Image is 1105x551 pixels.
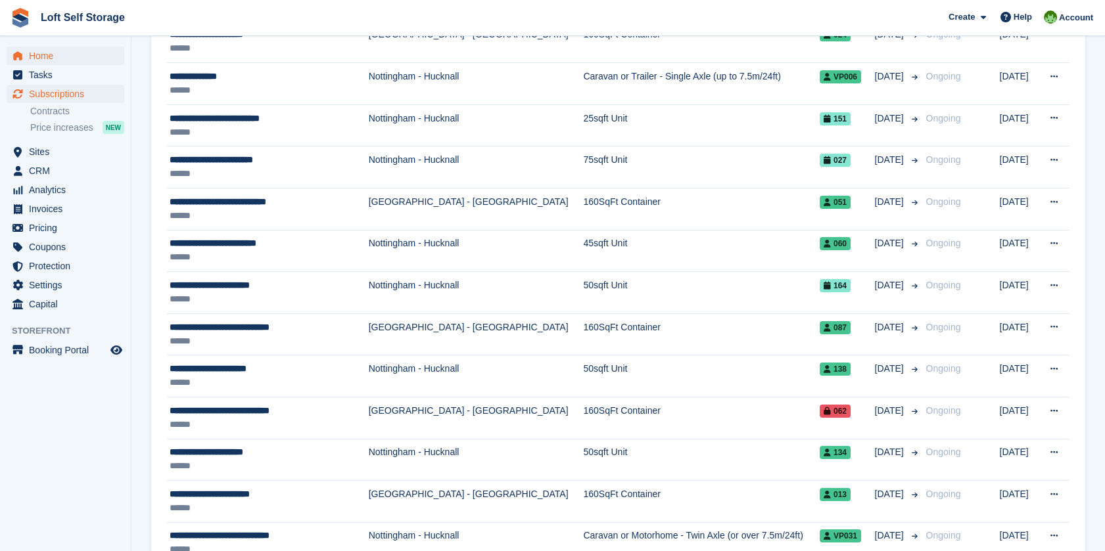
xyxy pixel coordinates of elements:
span: 051 [820,196,851,209]
td: [DATE] [1000,230,1040,272]
td: Nottingham - Hucknall [369,104,584,146]
span: [DATE] [875,529,906,542]
span: Capital [29,295,108,313]
span: Sites [29,143,108,161]
span: Booking Portal [29,341,108,359]
span: Ongoing [926,530,961,540]
td: [GEOGRAPHIC_DATA] - [GEOGRAPHIC_DATA] [369,313,584,355]
span: 027 [820,154,851,167]
td: [GEOGRAPHIC_DATA] - [GEOGRAPHIC_DATA] [369,397,584,439]
td: Nottingham - Hucknall [369,355,584,397]
span: [DATE] [875,236,906,250]
td: Nottingham - Hucknall [369,63,584,105]
td: [DATE] [1000,355,1040,397]
img: James Johnson [1044,11,1057,24]
td: 160SqFt Container [583,21,819,63]
span: Ongoing [926,71,961,81]
span: [DATE] [875,278,906,292]
span: Home [29,47,108,65]
img: stora-icon-8386f47178a22dfd0bd8f6a31ec36ba5ce8667c1dd55bd0f319d3a0aa187defe.svg [11,8,30,28]
span: [DATE] [875,153,906,167]
span: Help [1014,11,1032,24]
a: Price increases NEW [30,120,124,135]
span: Settings [29,276,108,294]
span: VP031 [820,529,861,542]
a: menu [7,162,124,180]
span: 087 [820,321,851,334]
td: 50sqft Unit [583,439,819,481]
span: Storefront [12,324,131,338]
span: CRM [29,162,108,180]
td: [DATE] [1000,397,1040,439]
span: Ongoing [926,363,961,374]
span: Analytics [29,181,108,199]
span: Coupons [29,238,108,256]
span: 062 [820,405,851,418]
a: menu [7,295,124,313]
a: menu [7,257,124,275]
span: [DATE] [875,404,906,418]
td: Nottingham - Hucknall [369,230,584,272]
span: 164 [820,279,851,292]
span: Ongoing [926,154,961,165]
a: menu [7,238,124,256]
a: menu [7,66,124,84]
span: [DATE] [875,112,906,125]
span: Ongoing [926,447,961,457]
span: Ongoing [926,113,961,123]
td: 50sqft Unit [583,272,819,314]
span: [DATE] [875,445,906,459]
td: Nottingham - Hucknall [369,439,584,481]
td: [DATE] [1000,63,1040,105]
td: 160SqFt Container [583,481,819,523]
span: [DATE] [875,70,906,83]
td: [DATE] [1000,272,1040,314]
span: Pricing [29,219,108,237]
a: menu [7,341,124,359]
td: [GEOGRAPHIC_DATA] - [GEOGRAPHIC_DATA] [369,188,584,230]
td: [GEOGRAPHIC_DATA] - [GEOGRAPHIC_DATA] [369,21,584,63]
td: Nottingham - Hucknall [369,146,584,188]
span: Protection [29,257,108,275]
td: [DATE] [1000,104,1040,146]
td: [DATE] [1000,21,1040,63]
span: 060 [820,237,851,250]
span: 151 [820,112,851,125]
span: Ongoing [926,280,961,290]
td: Nottingham - Hucknall [369,272,584,314]
a: Loft Self Storage [35,7,130,28]
span: Create [949,11,975,24]
td: 75sqft Unit [583,146,819,188]
span: [DATE] [875,195,906,209]
td: 25sqft Unit [583,104,819,146]
a: menu [7,276,124,294]
td: 45sqft Unit [583,230,819,272]
span: Price increases [30,121,93,134]
span: Ongoing [926,238,961,248]
a: menu [7,181,124,199]
a: menu [7,219,124,237]
td: [GEOGRAPHIC_DATA] - [GEOGRAPHIC_DATA] [369,481,584,523]
a: Contracts [30,105,124,118]
span: Ongoing [926,196,961,207]
td: 160SqFt Container [583,313,819,355]
td: [DATE] [1000,146,1040,188]
td: 160SqFt Container [583,397,819,439]
span: VP006 [820,70,861,83]
span: 138 [820,363,851,376]
span: Account [1059,11,1093,24]
td: [DATE] [1000,439,1040,481]
td: [DATE] [1000,481,1040,523]
span: Subscriptions [29,85,108,103]
span: [DATE] [875,362,906,376]
span: 134 [820,446,851,459]
span: Ongoing [926,405,961,416]
td: [DATE] [1000,313,1040,355]
span: Ongoing [926,322,961,332]
td: 50sqft Unit [583,355,819,397]
span: [DATE] [875,487,906,501]
span: 013 [820,488,851,501]
span: Tasks [29,66,108,84]
td: 160SqFt Container [583,188,819,230]
a: menu [7,85,124,103]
